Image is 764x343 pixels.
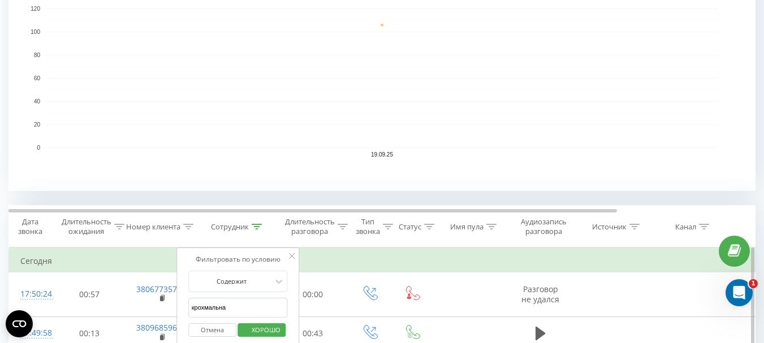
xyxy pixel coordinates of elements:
font: Сегодня [20,255,52,266]
a: 380968596564 [136,322,191,333]
font: Источник [592,222,627,232]
font: 17:49:58 [20,327,52,338]
font: 17:50:24 [20,288,52,299]
font: ХОРОШО [252,325,280,334]
text: 80 [34,52,41,58]
font: Дата звонка [18,216,42,236]
button: Отмена [188,323,236,337]
text: 40 [34,98,41,105]
font: 00:43 [303,328,323,338]
font: Сотрудник [211,222,249,232]
font: 00:13 [79,328,100,338]
text: 19.09.25 [371,151,393,158]
input: Введите значение [188,298,288,318]
font: 00:00 [303,289,323,300]
iframe: Интерком-чат в режиме реального времени [726,279,753,306]
font: Канал [675,222,696,232]
font: Отмена [201,325,224,334]
font: Длительность ожидания [62,216,111,236]
font: Разговор не удался [521,284,559,305]
font: Номер клиента [126,222,180,232]
text: 100 [31,29,40,35]
font: 00:57 [79,289,100,300]
font: Длительность разговора [285,216,335,236]
font: Аудиозапись разговора [521,216,567,236]
button: ХОРОШО [238,323,286,337]
text: 20 [34,121,41,128]
font: Фильтровать по условию [196,254,280,264]
font: Статус [399,222,421,232]
text: 60 [34,75,41,81]
font: Имя пула [450,222,484,232]
text: 0 [37,145,40,151]
a: 380677357410 [136,284,191,294]
font: Тип звонка [356,216,380,236]
text: 120 [31,6,40,12]
font: 1 [751,280,756,287]
button: Открыть виджет CMP [6,310,33,337]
